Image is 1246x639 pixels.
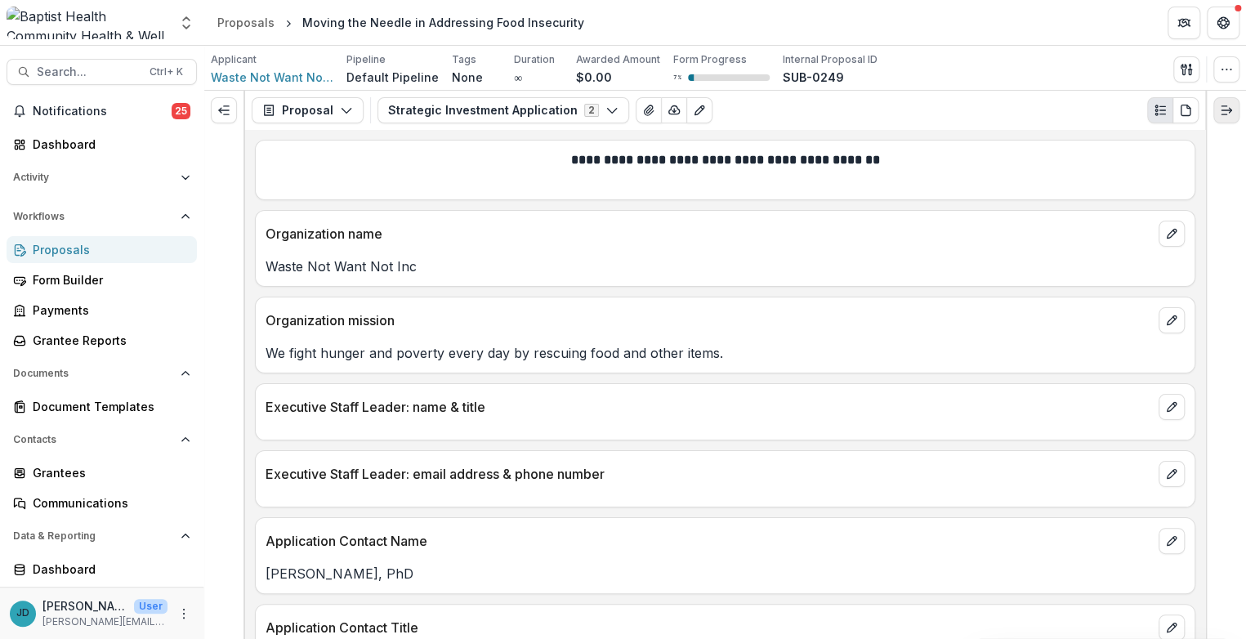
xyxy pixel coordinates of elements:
[7,523,197,549] button: Open Data & Reporting
[514,69,522,86] p: ∞
[217,14,275,31] div: Proposals
[1159,221,1185,247] button: edit
[33,464,184,481] div: Grantees
[266,343,1185,363] p: We fight hunger and poverty every day by rescuing food and other items.
[377,97,629,123] button: Strategic Investment Application2
[211,52,257,67] p: Applicant
[266,531,1152,551] p: Application Contact Name
[1159,461,1185,487] button: edit
[7,98,197,124] button: Notifications25
[1168,7,1200,39] button: Partners
[514,52,555,67] p: Duration
[266,464,1152,484] p: Executive Staff Leader: email address & phone number
[7,236,197,263] a: Proposals
[673,52,747,67] p: Form Progress
[576,69,612,86] p: $0.00
[33,136,184,153] div: Dashboard
[1147,97,1173,123] button: Plaintext view
[42,614,167,629] p: [PERSON_NAME][EMAIL_ADDRESS][PERSON_NAME][DOMAIN_NAME]
[13,434,174,445] span: Contacts
[576,52,660,67] p: Awarded Amount
[266,311,1152,330] p: Organization mission
[211,69,333,86] a: Waste Not Want Not Inc
[266,397,1152,417] p: Executive Staff Leader: name & title
[13,211,174,222] span: Workflows
[13,368,174,379] span: Documents
[33,302,184,319] div: Payments
[636,97,662,123] button: View Attached Files
[211,97,237,123] button: Expand left
[7,297,197,324] a: Payments
[33,271,184,288] div: Form Builder
[346,69,439,86] p: Default Pipeline
[33,241,184,258] div: Proposals
[7,164,197,190] button: Open Activity
[7,266,197,293] a: Form Builder
[13,172,174,183] span: Activity
[266,564,1185,583] p: [PERSON_NAME], PhD
[252,97,364,123] button: Proposal
[174,604,194,623] button: More
[33,105,172,118] span: Notifications
[266,257,1185,276] p: Waste Not Want Not Inc
[783,69,844,86] p: SUB-0249
[7,393,197,420] a: Document Templates
[7,360,197,387] button: Open Documents
[1159,528,1185,554] button: edit
[1207,7,1239,39] button: Get Help
[33,398,184,415] div: Document Templates
[1172,97,1199,123] button: PDF view
[33,494,184,512] div: Communications
[13,530,174,542] span: Data & Reporting
[7,59,197,85] button: Search...
[673,72,681,83] p: 7 %
[7,203,197,230] button: Open Workflows
[134,599,167,614] p: User
[302,14,584,31] div: Moving the Needle in Addressing Food Insecurity
[211,11,281,34] a: Proposals
[37,65,140,79] span: Search...
[146,63,186,81] div: Ctrl + K
[7,489,197,516] a: Communications
[16,608,29,619] div: Jennifer Donahoo
[7,556,197,583] a: Dashboard
[1213,97,1239,123] button: Expand right
[266,618,1152,637] p: Application Contact Title
[452,52,476,67] p: Tags
[1159,307,1185,333] button: edit
[7,131,197,158] a: Dashboard
[1159,394,1185,420] button: edit
[783,52,878,67] p: Internal Proposal ID
[7,586,197,613] a: Data Report
[211,11,591,34] nav: breadcrumb
[266,224,1152,244] p: Organization name
[33,332,184,349] div: Grantee Reports
[7,7,168,39] img: Baptist Health Community Health & Well Being logo
[33,561,184,578] div: Dashboard
[452,69,483,86] p: None
[42,597,127,614] p: [PERSON_NAME]
[686,97,712,123] button: Edit as form
[7,427,197,453] button: Open Contacts
[346,52,386,67] p: Pipeline
[175,7,198,39] button: Open entity switcher
[7,327,197,354] a: Grantee Reports
[7,459,197,486] a: Grantees
[172,103,190,119] span: 25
